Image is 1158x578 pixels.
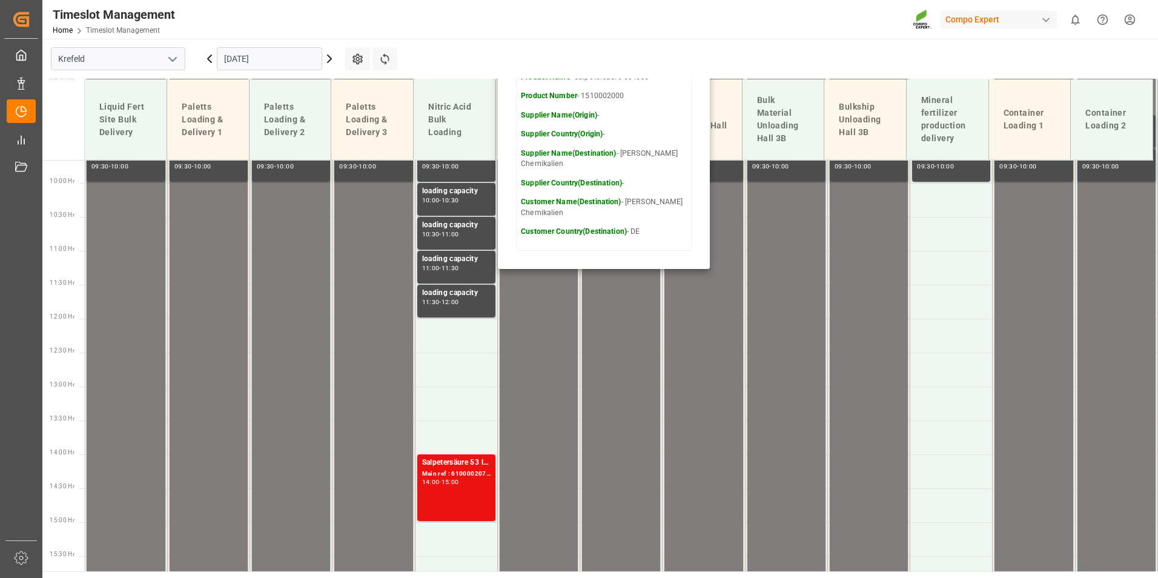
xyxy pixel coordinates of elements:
[422,469,491,479] div: Main ref : 6100002070, 2000001559
[916,89,979,150] div: Mineral fertilizer production delivery
[442,198,459,203] div: 10:30
[854,164,872,169] div: 10:00
[50,415,74,422] span: 13:30 Hr
[177,96,239,144] div: Paletts Loading & Delivery 1
[521,198,621,206] strong: Customer Name(Destination)
[442,164,459,169] div: 10:00
[442,479,459,485] div: 15:00
[50,551,74,557] span: 15:30 Hr
[422,287,491,299] div: loading capacity
[50,279,74,286] span: 11:30 Hr
[91,164,109,169] div: 09:30
[53,26,73,35] a: Home
[422,219,491,231] div: loading capacity
[439,164,441,169] div: -
[422,164,440,169] div: 09:30
[422,198,440,203] div: 10:00
[53,5,175,24] div: Timeslot Management
[359,164,376,169] div: 10:00
[1089,6,1116,33] button: Help Center
[439,299,441,305] div: -
[999,164,1017,169] div: 09:30
[50,245,74,252] span: 11:00 Hr
[521,129,687,140] p: -
[50,483,74,490] span: 14:30 Hr
[94,96,157,144] div: Liquid Fert Site Bulk Delivery
[422,253,491,265] div: loading capacity
[194,164,211,169] div: 10:00
[1017,164,1019,169] div: -
[752,89,815,150] div: Bulk Material Unloading Hall 3B
[917,164,935,169] div: 09:30
[50,313,74,320] span: 12:00 Hr
[852,164,854,169] div: -
[1082,164,1100,169] div: 09:30
[521,149,616,158] strong: Supplier Name(Destination)
[50,347,74,354] span: 12:30 Hr
[422,265,440,271] div: 11:00
[521,111,597,119] strong: Supplier Name(Origin)
[935,164,936,169] div: -
[422,185,491,198] div: loading capacity
[521,130,603,138] strong: Supplier Country(Origin)
[772,164,789,169] div: 10:00
[109,164,111,169] div: -
[217,47,322,70] input: DD.MM.YYYY
[422,231,440,237] div: 10:30
[50,211,74,218] span: 10:30 Hr
[439,479,441,485] div: -
[521,179,622,187] strong: Supplier Country(Destination)
[192,164,194,169] div: -
[174,164,192,169] div: 09:30
[835,164,852,169] div: 09:30
[422,457,491,469] div: Salpetersäure 53 lose
[521,178,687,189] p: -
[913,9,932,30] img: Screenshot%202023-09-29%20at%2010.02.21.png_1712312052.png
[50,517,74,523] span: 15:00 Hr
[439,265,441,271] div: -
[50,381,74,388] span: 13:00 Hr
[521,227,687,238] p: - DE
[834,96,896,144] div: Bulkship Unloading Hall 3B
[422,479,440,485] div: 14:00
[341,96,403,144] div: Paletts Loading & Delivery 3
[259,96,322,144] div: Paletts Loading & Delivery 2
[1062,6,1089,33] button: show 0 new notifications
[1080,102,1143,137] div: Container Loading 2
[521,73,571,81] strong: Product Name
[1099,164,1101,169] div: -
[439,198,441,203] div: -
[936,164,954,169] div: 10:00
[111,164,128,169] div: 10:00
[521,91,577,100] strong: Product Number
[442,265,459,271] div: 11:30
[1102,164,1119,169] div: 10:00
[50,449,74,456] span: 14:00 Hr
[521,197,687,218] p: - [PERSON_NAME] Chemikalien
[357,164,359,169] div: -
[941,8,1062,31] button: Compo Expert
[257,164,274,169] div: 09:30
[1019,164,1037,169] div: 10:00
[276,164,294,169] div: 10:00
[941,11,1057,28] div: Compo Expert
[442,299,459,305] div: 12:00
[422,299,440,305] div: 11:30
[769,164,771,169] div: -
[521,91,687,102] p: - 1510002000
[51,47,185,70] input: Type to search/select
[521,110,687,121] p: -
[274,164,276,169] div: -
[442,231,459,237] div: 11:00
[339,164,357,169] div: 09:30
[752,164,770,169] div: 09:30
[521,227,627,236] strong: Customer Country(Destination)
[999,102,1061,137] div: Container Loading 1
[439,231,441,237] div: -
[163,50,181,68] button: open menu
[521,148,687,170] p: - [PERSON_NAME] Chemikalien
[423,96,486,144] div: Nitric Acid Bulk Loading
[50,178,74,184] span: 10:00 Hr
